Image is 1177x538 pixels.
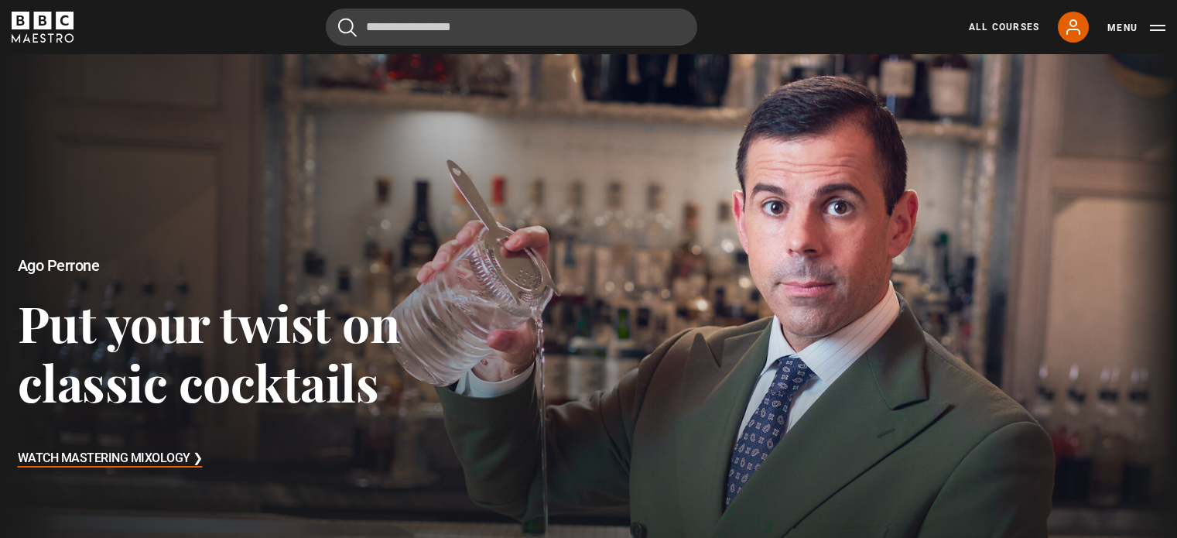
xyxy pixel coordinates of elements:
h2: Ago Perrone [18,257,471,275]
h3: Watch Mastering Mixology ❯ [18,447,203,471]
button: Submit the search query [338,18,357,37]
h3: Put your twist on classic cocktails [18,293,471,413]
svg: BBC Maestro [12,12,74,43]
a: All Courses [969,20,1039,34]
input: Search [326,9,697,46]
button: Toggle navigation [1107,20,1165,36]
